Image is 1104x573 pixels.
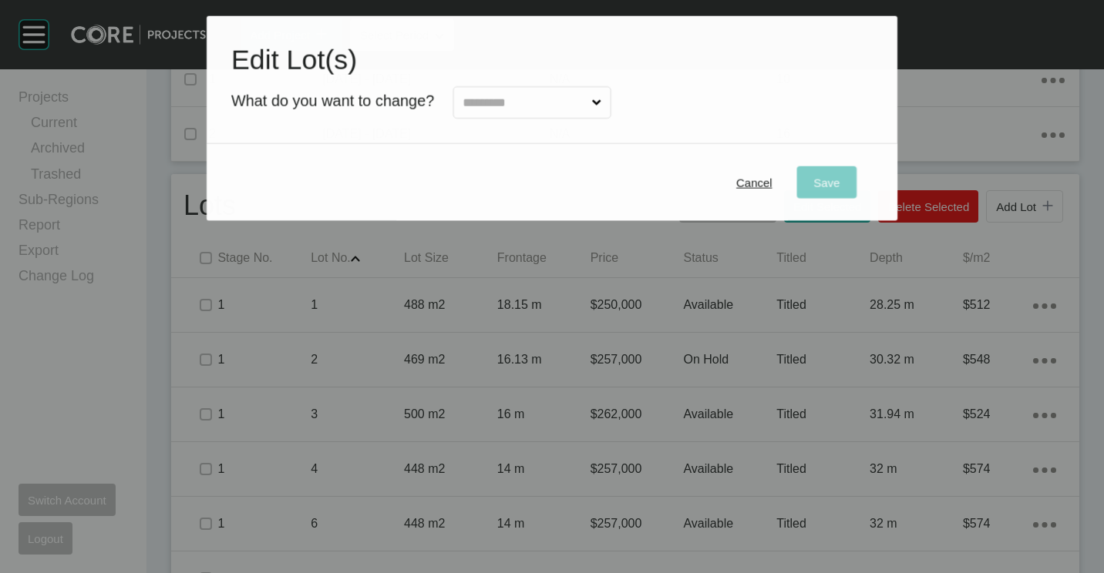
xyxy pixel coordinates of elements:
button: Cancel [719,166,789,199]
span: Close menu... [588,88,604,119]
span: Cancel [736,176,772,189]
span: Save [813,176,840,189]
p: What do you want to change? [231,90,434,112]
button: Save [796,166,857,199]
h1: Edit Lot(s) [231,40,873,79]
